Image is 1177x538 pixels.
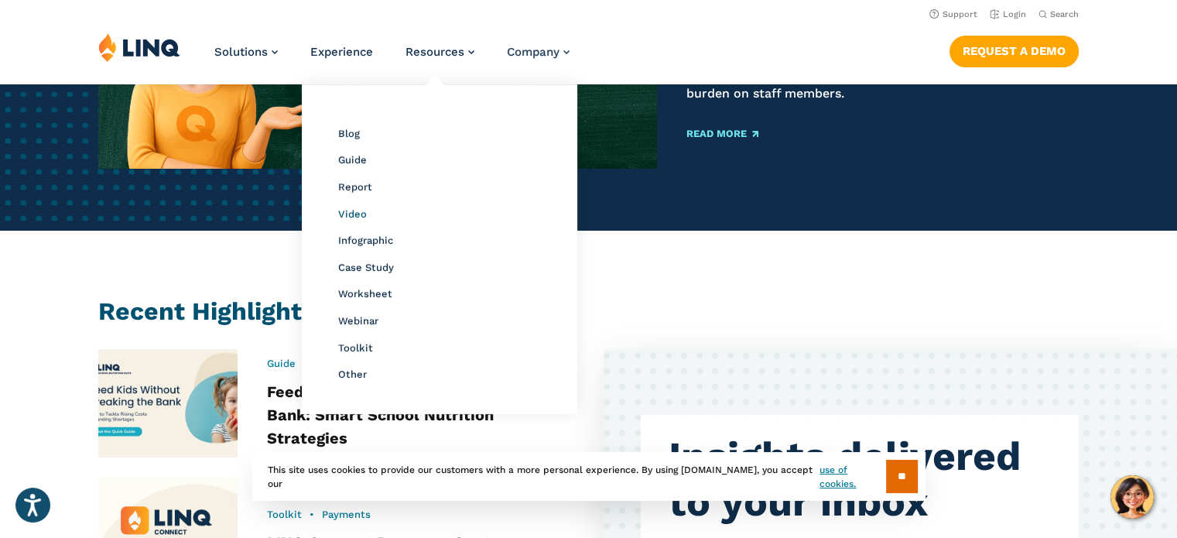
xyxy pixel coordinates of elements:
a: Experience [310,45,373,59]
a: Login [990,9,1026,19]
span: Solutions [214,45,268,59]
a: Webinar [338,315,378,327]
div: This site uses cookies to provide our customers with a more personal experience. By using [DOMAIN... [252,452,926,501]
a: Guide [267,358,296,369]
h2: Recent Highlights [98,294,1079,329]
nav: Button Navigation [949,33,1079,67]
a: Blog [338,128,360,139]
a: Guide [338,154,367,166]
a: Other [338,368,367,380]
img: Feeding Kids without Breaking the Bank [98,349,238,457]
a: Toolkit [338,342,373,354]
nav: Primary Navigation [214,33,570,84]
a: Report [338,181,372,193]
div: • [267,357,573,371]
a: Solutions [214,45,278,59]
button: Hello, have a question? Let’s chat. [1110,475,1154,519]
a: Infographic [338,235,393,246]
a: Request a Demo [949,36,1079,67]
h4: Insights delivered to your inbox [669,433,1051,526]
span: Company [507,45,559,59]
a: Worksheet [338,288,392,300]
span: Search [1050,9,1079,19]
a: use of cookies. [819,463,885,491]
a: Company [507,45,570,59]
span: Resources [405,45,464,59]
a: Case Study [338,262,394,273]
a: Video [338,208,367,220]
a: Read More [686,129,758,139]
button: Open Search Bar [1038,9,1079,20]
a: Resources [405,45,474,59]
img: LINQ | K‑12 Software [98,33,180,62]
a: Support [929,9,977,19]
a: Feeding Kids Without Breaking the Bank: Smart School Nutrition Strategies [267,382,535,447]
